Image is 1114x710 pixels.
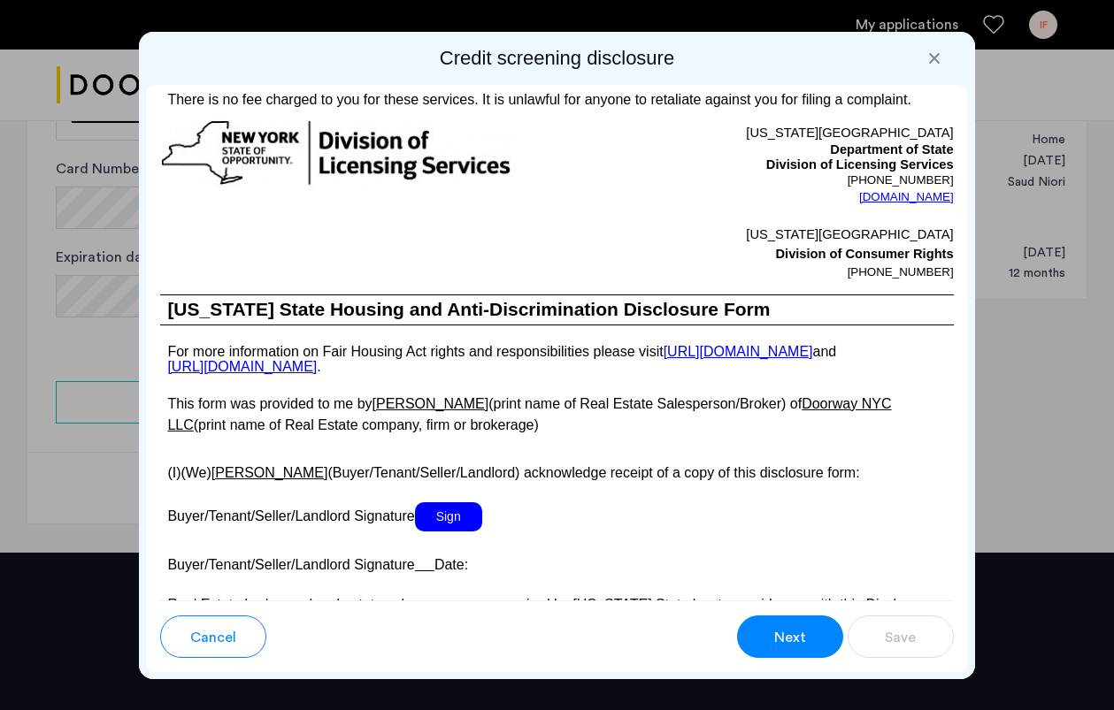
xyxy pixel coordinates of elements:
[848,615,954,658] button: button
[415,502,482,531] span: Sign
[557,142,954,158] p: Department of State
[160,454,953,484] p: (I)(We) (Buyer/Tenant/Seller/Landlord) acknowledge receipt of a copy of this disclosure form:
[557,119,954,142] p: [US_STATE][GEOGRAPHIC_DATA]
[557,173,954,187] p: [PHONE_NUMBER]
[557,157,954,173] p: Division of Licensing Services
[167,396,891,432] u: Doorway NYC LLC
[160,119,512,187] img: new-york-logo.png
[146,46,967,71] h2: Credit screening disclosure
[160,76,953,111] p: There is no fee charged to you for these services. It is unlawful for anyone to retaliate against...
[160,393,953,436] p: This form was provided to me by (print name of Real Estate Salesperson/Broker) of (print name of ...
[737,615,843,658] button: button
[160,594,953,615] p: Real Estate broker and real estate salespersons are required by [US_STATE] State law to provide y...
[664,344,813,359] a: [URL][DOMAIN_NAME]
[774,627,806,648] span: Next
[373,396,489,411] u: [PERSON_NAME]
[211,465,328,480] u: [PERSON_NAME]
[160,344,953,375] p: For more information on Fair Housing Act rights and responsibilities please visit and .
[167,508,414,523] span: Buyer/Tenant/Seller/Landlord Signature
[190,627,236,648] span: Cancel
[859,188,954,206] a: [DOMAIN_NAME]
[557,244,954,263] p: Division of Consumer Rights
[160,550,953,576] p: Buyer/Tenant/Seller/Landlord Signature Date:
[160,295,953,324] h1: [US_STATE] State Housing and Anti-Discrimination Disclosure Form
[167,359,317,374] a: [URL][DOMAIN_NAME]
[557,225,954,244] p: [US_STATE][GEOGRAPHIC_DATA]
[557,263,954,281] p: [PHONE_NUMBER]
[885,627,916,648] span: Save
[160,615,266,658] button: button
